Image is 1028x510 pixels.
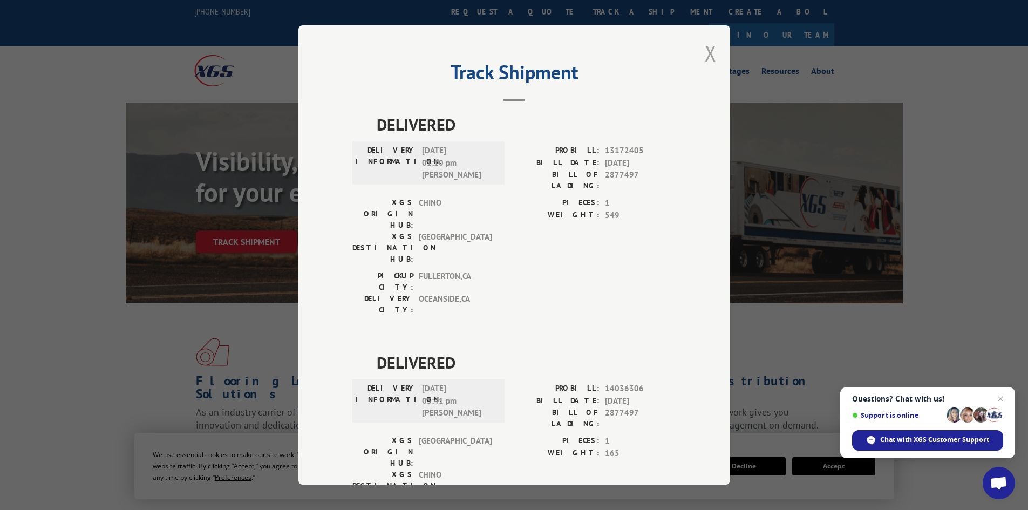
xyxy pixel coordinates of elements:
label: DELIVERY INFORMATION: [356,383,417,419]
span: 2877497 [605,169,676,192]
span: 549 [605,209,676,222]
span: 165 [605,447,676,460]
span: Close chat [994,392,1007,405]
span: 13172405 [605,145,676,157]
label: WEIGHT: [514,447,600,460]
label: XGS ORIGIN HUB: [352,435,413,469]
span: [DATE] 03:41 pm [PERSON_NAME] [422,383,495,419]
label: PIECES: [514,197,600,209]
span: [GEOGRAPHIC_DATA] [419,231,492,265]
label: XGS DESTINATION HUB: [352,231,413,265]
label: PICKUP CITY: [352,270,413,293]
span: Questions? Chat with us! [852,395,1003,403]
label: BILL DATE: [514,157,600,169]
span: Support is online [852,411,943,419]
label: XGS ORIGIN HUB: [352,197,413,231]
div: Open chat [983,467,1015,499]
span: CHINO [419,197,492,231]
span: [DATE] 01:10 pm [PERSON_NAME] [422,145,495,181]
span: 14036306 [605,383,676,395]
button: Close modal [705,39,717,67]
span: 2877497 [605,407,676,430]
span: 1 [605,435,676,447]
div: Chat with XGS Customer Support [852,430,1003,451]
span: DELIVERED [377,112,676,137]
label: DELIVERY CITY: [352,293,413,316]
label: PROBILL: [514,383,600,395]
label: BILL OF LADING: [514,169,600,192]
label: PROBILL: [514,145,600,157]
label: BILL OF LADING: [514,407,600,430]
span: 1 [605,197,676,209]
span: FULLERTON , CA [419,270,492,293]
label: XGS DESTINATION HUB: [352,469,413,503]
span: [DATE] [605,395,676,407]
label: WEIGHT: [514,209,600,222]
span: DELIVERED [377,350,676,375]
span: CHINO [419,469,492,503]
h2: Track Shipment [352,65,676,85]
span: [GEOGRAPHIC_DATA] [419,435,492,469]
span: OCEANSIDE , CA [419,293,492,316]
label: DELIVERY INFORMATION: [356,145,417,181]
label: PIECES: [514,435,600,447]
label: BILL DATE: [514,395,600,407]
span: Chat with XGS Customer Support [880,435,989,445]
span: [DATE] [605,157,676,169]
